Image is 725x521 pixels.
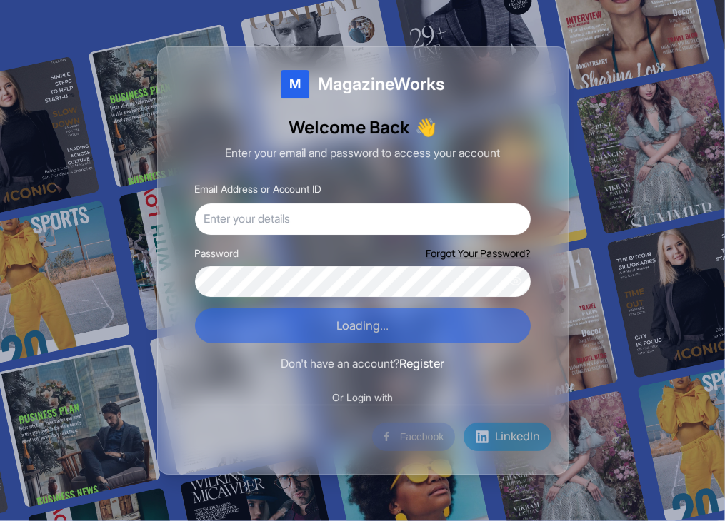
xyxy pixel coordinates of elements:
input: Enter your details [195,203,531,235]
span: MagazineWorks [318,73,444,96]
span: LinkedIn [495,428,540,446]
p: Enter your email and password to access your account [181,144,545,163]
button: LinkedIn [464,423,551,451]
h1: Welcome Back [181,116,545,138]
button: Forgot Your Password? [426,246,531,260]
span: Or Login with [324,390,401,405]
iframe: Sign in with Google Button [166,421,371,452]
button: Register [399,355,444,373]
span: M [289,74,301,94]
button: Facebook [372,423,455,451]
span: Don't have an account? [281,356,399,370]
button: Show password [509,275,522,288]
label: Password [195,246,239,260]
span: Waving hand [415,116,436,138]
label: Email Address or Account ID [195,183,322,195]
button: Loading... [195,308,531,344]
